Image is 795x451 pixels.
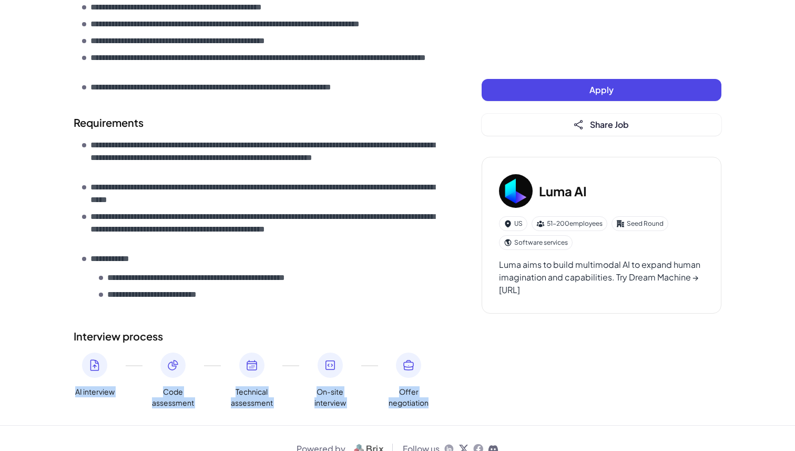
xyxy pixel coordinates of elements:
button: Share Job [482,114,721,136]
img: Lu [499,174,533,208]
h3: Luma AI [539,182,587,201]
div: US [499,216,527,231]
span: AI interview [75,386,115,397]
div: 51-200 employees [532,216,607,231]
span: Apply [589,84,614,95]
span: On-site interview [309,386,351,408]
span: Technical assessment [231,386,273,408]
button: Apply [482,79,721,101]
span: Offer negotiation [388,386,430,408]
h2: Requirements [74,115,440,131]
div: Software services [499,235,573,250]
h2: Interview process [74,328,440,344]
span: Share Job [590,119,629,130]
div: Seed Round [611,216,668,231]
div: Luma aims to build multimodal AI to expand human imagination and capabilities. Try Dream Machine ... [499,258,704,296]
span: Code assessment [152,386,194,408]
